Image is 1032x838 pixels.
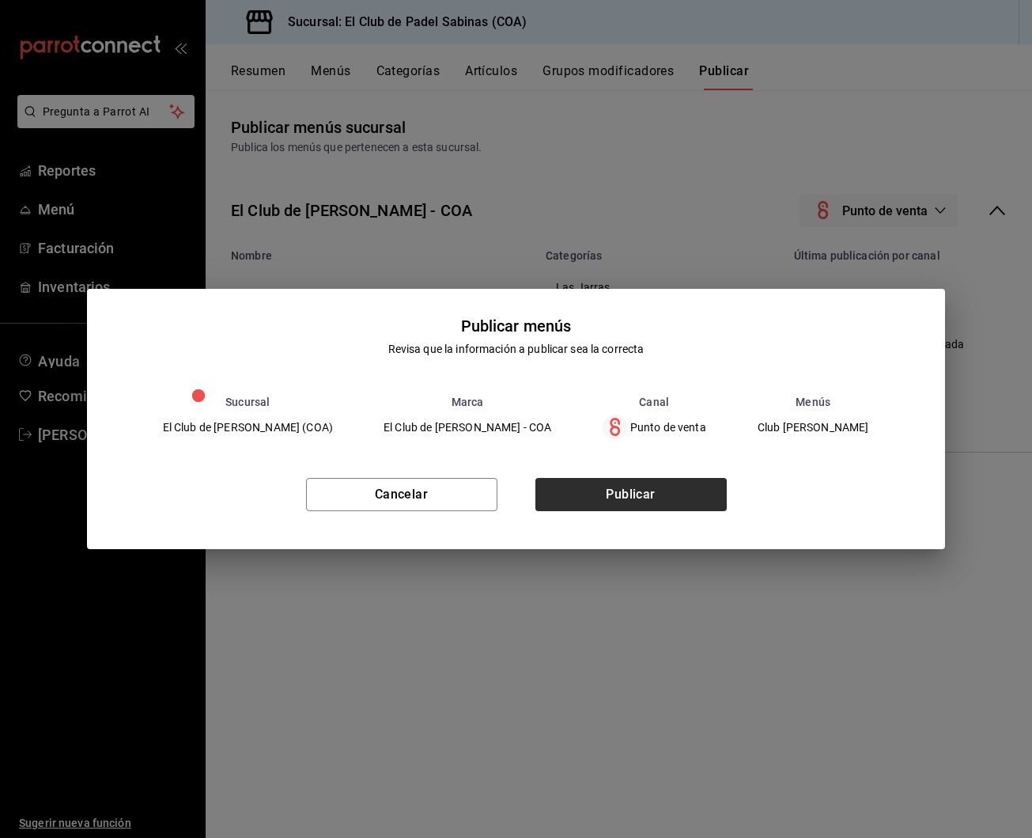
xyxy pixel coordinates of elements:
[577,396,731,408] th: Canal
[461,314,572,338] div: Publicar menús
[138,396,359,408] th: Sucursal
[358,396,577,408] th: Marca
[603,415,706,440] div: Punto de venta
[138,408,359,446] td: El Club de [PERSON_NAME] (COA)
[358,408,577,446] td: El Club de [PERSON_NAME] - COA
[758,422,869,433] span: Club [PERSON_NAME]
[388,341,645,358] div: Revisa que la información a publicar sea la correcta
[535,478,727,511] button: Publicar
[731,396,895,408] th: Menús
[306,478,497,511] button: Cancelar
